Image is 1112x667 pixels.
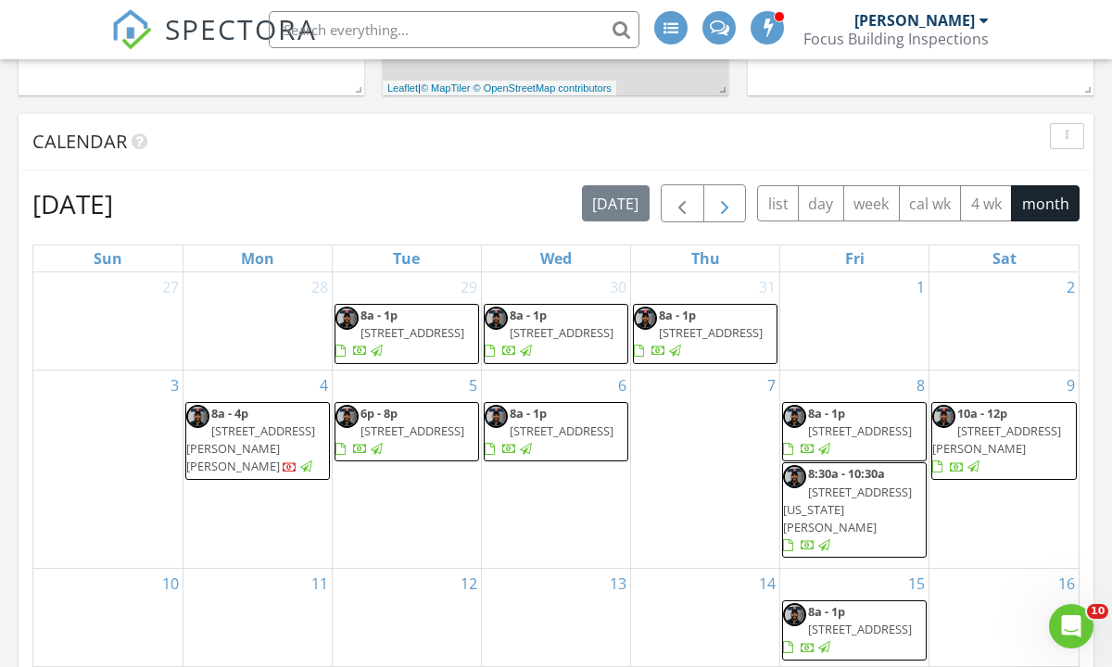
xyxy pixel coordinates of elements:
a: 8a - 4p [STREET_ADDRESS][PERSON_NAME][PERSON_NAME] [186,405,315,475]
a: 8a - 1p [STREET_ADDRESS] [335,304,479,364]
td: Go to August 6, 2025 [481,370,630,568]
a: 8a - 1p [STREET_ADDRESS] [634,307,763,359]
a: 8:30a - 10:30a [STREET_ADDRESS][US_STATE][PERSON_NAME] [782,462,927,558]
a: 8a - 1p [STREET_ADDRESS] [485,405,613,457]
a: Monday [237,245,278,271]
button: Previous month [661,184,704,222]
a: Go to August 11, 2025 [308,569,332,598]
td: Go to August 16, 2025 [929,569,1079,667]
td: Go to July 29, 2025 [332,272,481,370]
img: lance_coffman_commercial_inspector_focus_building_inspections.png [485,307,508,330]
span: 8a - 1p [659,307,696,323]
button: week [843,185,900,221]
img: lance_coffman_commercial_inspector_focus_building_inspections.png [783,405,806,428]
a: Tuesday [389,245,423,271]
img: The Best Home Inspection Software - Spectora [111,9,152,50]
button: Next month [703,184,747,222]
a: Saturday [989,245,1020,271]
a: 8a - 1p [STREET_ADDRESS] [782,600,927,661]
img: lance_coffman_commercial_inspector_focus_building_inspections.png [186,405,209,428]
td: Go to August 7, 2025 [631,370,780,568]
a: Go to August 1, 2025 [913,272,929,302]
img: lance_coffman_commercial_inspector_focus_building_inspections.png [335,307,359,330]
td: Go to August 14, 2025 [631,569,780,667]
img: lance_coffman_commercial_inspector_focus_building_inspections.png [485,405,508,428]
td: Go to July 27, 2025 [33,272,183,370]
a: Go to August 2, 2025 [1063,272,1079,302]
a: Go to August 8, 2025 [913,371,929,400]
a: 10a - 12p [STREET_ADDRESS][PERSON_NAME] [931,402,1077,480]
a: 10a - 12p [STREET_ADDRESS][PERSON_NAME] [932,405,1061,475]
td: Go to July 28, 2025 [183,272,332,370]
a: 8a - 1p [STREET_ADDRESS] [335,307,464,359]
a: 6p - 8p [STREET_ADDRESS] [335,405,464,457]
span: [STREET_ADDRESS][PERSON_NAME][PERSON_NAME] [186,422,315,474]
a: Go to August 10, 2025 [158,569,183,598]
a: 8a - 1p [STREET_ADDRESS] [484,304,628,364]
span: 8a - 1p [360,307,398,323]
span: [STREET_ADDRESS] [510,324,613,341]
a: 6p - 8p [STREET_ADDRESS] [335,402,479,462]
a: 8a - 1p [STREET_ADDRESS] [485,307,613,359]
td: Go to August 2, 2025 [929,272,1079,370]
span: 10a - 12p [957,405,1007,422]
span: [STREET_ADDRESS] [659,324,763,341]
span: [STREET_ADDRESS] [808,422,912,439]
a: Sunday [90,245,126,271]
span: [STREET_ADDRESS][PERSON_NAME] [932,422,1061,457]
input: Search everything... [269,11,639,48]
td: Go to August 1, 2025 [780,272,929,370]
span: 8a - 1p [808,603,845,620]
td: Go to August 12, 2025 [332,569,481,667]
div: [PERSON_NAME] [854,11,975,30]
span: 8a - 1p [510,307,547,323]
a: Go to August 9, 2025 [1063,371,1079,400]
a: Go to August 7, 2025 [764,371,779,400]
a: 8a - 4p [STREET_ADDRESS][PERSON_NAME][PERSON_NAME] [185,402,330,480]
a: © OpenStreetMap contributors [474,82,612,94]
a: Go to August 6, 2025 [614,371,630,400]
a: Go to July 29, 2025 [457,272,481,302]
span: [STREET_ADDRESS] [360,422,464,439]
iframe: Intercom live chat [1049,604,1093,648]
a: Go to August 15, 2025 [904,569,929,598]
img: lance_coffman_commercial_inspector_focus_building_inspections.png [932,405,955,428]
div: | [383,81,616,96]
span: 8a - 1p [510,405,547,422]
a: © MapTiler [421,82,471,94]
a: Go to August 16, 2025 [1055,569,1079,598]
a: 8:30a - 10:30a [STREET_ADDRESS][US_STATE][PERSON_NAME] [783,465,912,553]
a: 8a - 1p [STREET_ADDRESS] [782,402,927,462]
td: Go to July 31, 2025 [631,272,780,370]
span: 8:30a - 10:30a [808,465,885,482]
a: 8a - 1p [STREET_ADDRESS] [633,304,777,364]
a: Go to July 31, 2025 [755,272,779,302]
img: lance_coffman_commercial_inspector_focus_building_inspections.png [783,603,806,626]
a: Go to August 4, 2025 [316,371,332,400]
div: Focus Building Inspections [803,30,989,48]
a: Go to July 27, 2025 [158,272,183,302]
td: Go to August 3, 2025 [33,370,183,568]
td: Go to August 10, 2025 [33,569,183,667]
span: 6p - 8p [360,405,398,422]
button: month [1011,185,1080,221]
a: Go to August 14, 2025 [755,569,779,598]
a: Wednesday [537,245,575,271]
a: Leaflet [387,82,418,94]
a: Friday [841,245,868,271]
a: Go to August 3, 2025 [167,371,183,400]
td: Go to August 13, 2025 [481,569,630,667]
a: Go to August 13, 2025 [606,569,630,598]
img: lance_coffman_commercial_inspector_focus_building_inspections.png [335,405,359,428]
a: 8a - 1p [STREET_ADDRESS] [484,402,628,462]
button: 4 wk [960,185,1012,221]
td: Go to August 8, 2025 [780,370,929,568]
td: Go to August 5, 2025 [332,370,481,568]
a: Go to August 12, 2025 [457,569,481,598]
img: lance_coffman_commercial_inspector_focus_building_inspections.png [634,307,657,330]
a: Go to July 30, 2025 [606,272,630,302]
td: Go to August 11, 2025 [183,569,332,667]
td: Go to August 4, 2025 [183,370,332,568]
td: Go to July 30, 2025 [481,272,630,370]
span: [STREET_ADDRESS] [808,621,912,637]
